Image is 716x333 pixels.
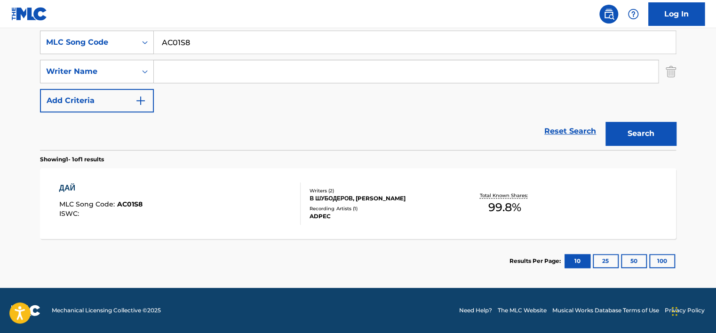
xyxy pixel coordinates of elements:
img: Delete Criterion [666,60,676,83]
div: Help [624,5,643,24]
div: В ШУБОДЕРОВ, [PERSON_NAME] [310,194,452,203]
iframe: Chat Widget [669,288,716,333]
a: ДАЙMLC Song Code:AC01S8ISWC:Writers (2)В ШУБОДЕРОВ, [PERSON_NAME]Recording Artists (1)ADPECTotal ... [40,168,676,239]
button: 25 [593,254,619,268]
div: ADPEC [310,212,452,221]
button: 100 [649,254,675,268]
span: 99.8 % [488,199,521,216]
a: Privacy Policy [665,306,705,315]
img: 9d2ae6d4665cec9f34b9.svg [135,95,146,106]
button: 50 [621,254,647,268]
a: Log In [648,2,705,26]
span: MLC Song Code : [59,200,117,208]
div: MLC Song Code [46,37,131,48]
img: search [603,8,614,20]
p: Total Known Shares: [479,192,530,199]
a: Reset Search [540,121,601,142]
p: Showing 1 - 1 of 1 results [40,155,104,164]
span: Mechanical Licensing Collective © 2025 [52,306,161,315]
img: MLC Logo [11,7,48,21]
p: Results Per Page: [509,257,563,265]
button: Search [605,122,676,145]
a: Public Search [599,5,618,24]
img: help [628,8,639,20]
button: 10 [565,254,590,268]
div: Writers ( 2 ) [310,187,452,194]
div: টেনে আনুন [672,297,677,325]
div: Recording Artists ( 1 ) [310,205,452,212]
img: logo [11,305,40,316]
a: Need Help? [459,306,492,315]
form: Search Form [40,31,676,150]
div: চ্যাট উইজেট [669,288,716,333]
div: ДАЙ [59,182,143,194]
span: ISWC : [59,209,81,218]
button: Add Criteria [40,89,154,112]
div: Writer Name [46,66,131,77]
a: The MLC Website [498,306,547,315]
span: AC01S8 [117,200,143,208]
a: Musical Works Database Terms of Use [552,306,659,315]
